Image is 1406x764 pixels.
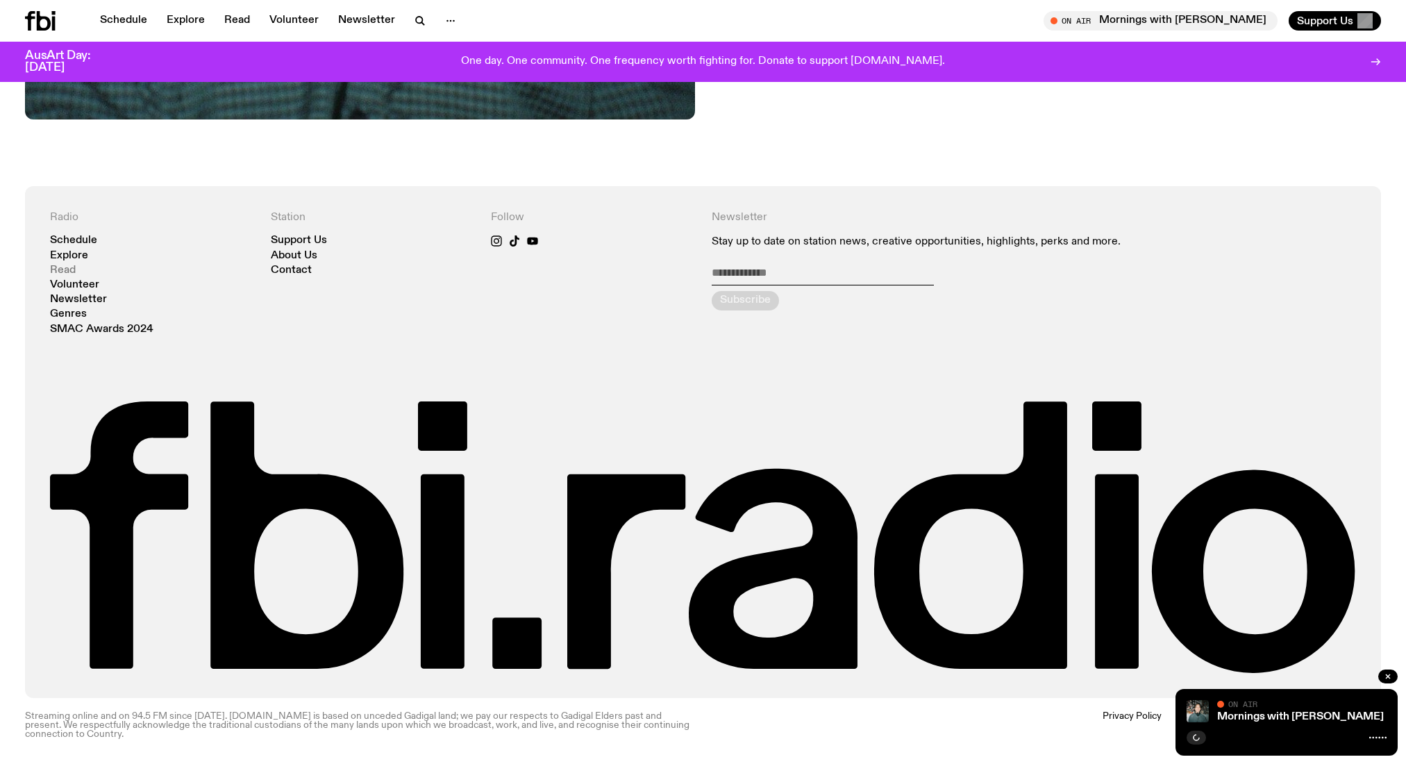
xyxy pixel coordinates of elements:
button: On AirMornings with [PERSON_NAME] [1044,11,1278,31]
a: Contact [271,265,312,276]
span: Support Us [1297,15,1353,27]
p: One day. One community. One frequency worth fighting for. Donate to support [DOMAIN_NAME]. [461,56,945,68]
p: Streaming online and on 94.5 FM since [DATE]. [DOMAIN_NAME] is based on unceded Gadigal land; we ... [25,712,695,740]
button: Subscribe [712,291,779,310]
a: Read [50,265,76,276]
a: Volunteer [261,11,327,31]
h4: Newsletter [712,211,1136,224]
h4: Station [271,211,475,224]
a: Explore [50,251,88,261]
a: Mornings with [PERSON_NAME] [1217,711,1384,722]
a: Schedule [92,11,156,31]
span: On Air [1228,699,1257,708]
a: Newsletter [330,11,403,31]
h3: AusArt Day: [DATE] [25,50,114,74]
a: Newsletter [50,294,107,305]
img: Radio presenter Ben Hansen sits in front of a wall of photos and an fbi radio sign. Film photo. B... [1187,700,1209,722]
a: Genres [50,309,87,319]
h4: Follow [491,211,695,224]
a: About Us [271,251,317,261]
a: SMAC Awards 2024 [50,324,153,335]
a: Read [216,11,258,31]
button: Support Us [1289,11,1381,31]
a: Support Us [271,235,327,246]
p: Stay up to date on station news, creative opportunities, highlights, perks and more. [712,235,1136,249]
a: Schedule [50,235,97,246]
a: Explore [158,11,213,31]
h4: Radio [50,211,254,224]
a: Privacy Policy [1103,712,1162,740]
a: Volunteer [50,280,99,290]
